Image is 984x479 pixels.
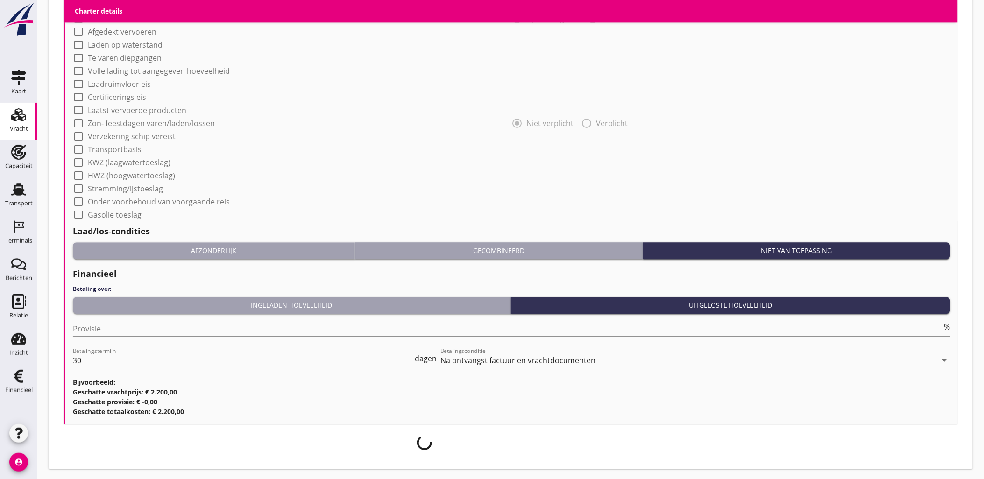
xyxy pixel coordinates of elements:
[2,2,35,37] img: logo-small.a267ee39.svg
[355,242,643,259] button: Gecombineerd
[88,1,184,10] label: Havengelden betaald door:
[88,106,186,115] label: Laatst vervoerde producten
[73,353,413,368] input: Betalingstermijn
[511,297,950,314] button: Uitgeloste hoeveelheid
[73,321,942,336] input: Provisie
[73,242,355,259] button: Afzonderlijk
[73,285,950,293] h4: Betaling over:
[77,246,351,255] div: Afzonderlijk
[939,355,950,366] i: arrow_drop_down
[88,119,215,128] label: Zon- feestdagen varen/laden/lossen
[11,88,26,94] div: Kaart
[88,79,151,89] label: Laadruimvloer eis
[88,132,176,141] label: Verzekering schip vereist
[359,246,639,255] div: Gecombineerd
[643,242,950,259] button: Niet van toepassing
[77,300,507,310] div: Ingeladen hoeveelheid
[88,197,230,206] label: Onder voorbehoud van voorgaande reis
[9,312,28,318] div: Relatie
[88,53,162,63] label: Te varen diepgangen
[88,66,230,76] label: Volle lading tot aangegeven hoeveelheid
[88,171,175,180] label: HWZ (hoogwatertoeslag)
[88,92,146,102] label: Certificerings eis
[5,200,33,206] div: Transport
[88,210,142,219] label: Gasolie toeslag
[73,297,511,314] button: Ingeladen hoeveelheid
[5,238,32,244] div: Terminals
[88,184,163,193] label: Stremming/ijstoeslag
[413,355,437,362] div: dagen
[9,453,28,472] i: account_circle
[10,126,28,132] div: Vracht
[647,246,947,255] div: Niet van toepassing
[440,356,595,365] div: Na ontvangst factuur en vrachtdocumenten
[88,40,163,49] label: Laden op waterstand
[9,350,28,356] div: Inzicht
[73,377,950,387] h3: Bijvoorbeeld:
[73,387,950,397] h3: Geschatte vrachtprijs: € 2.200,00
[73,225,950,238] h2: Laad/los-condities
[5,387,33,393] div: Financieel
[942,323,950,331] div: %
[73,268,950,280] h2: Financieel
[515,300,947,310] div: Uitgeloste hoeveelheid
[88,158,170,167] label: KWZ (laagwatertoeslag)
[5,163,33,169] div: Capaciteit
[6,275,32,281] div: Berichten
[88,145,142,154] label: Transportbasis
[73,397,950,407] h3: Geschatte provisie: € -0,00
[73,407,950,416] h3: Geschatte totaalkosten: € 2.200,00
[88,14,196,23] label: Brandstofkosten betaald door:
[88,27,156,36] label: Afgedekt vervoeren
